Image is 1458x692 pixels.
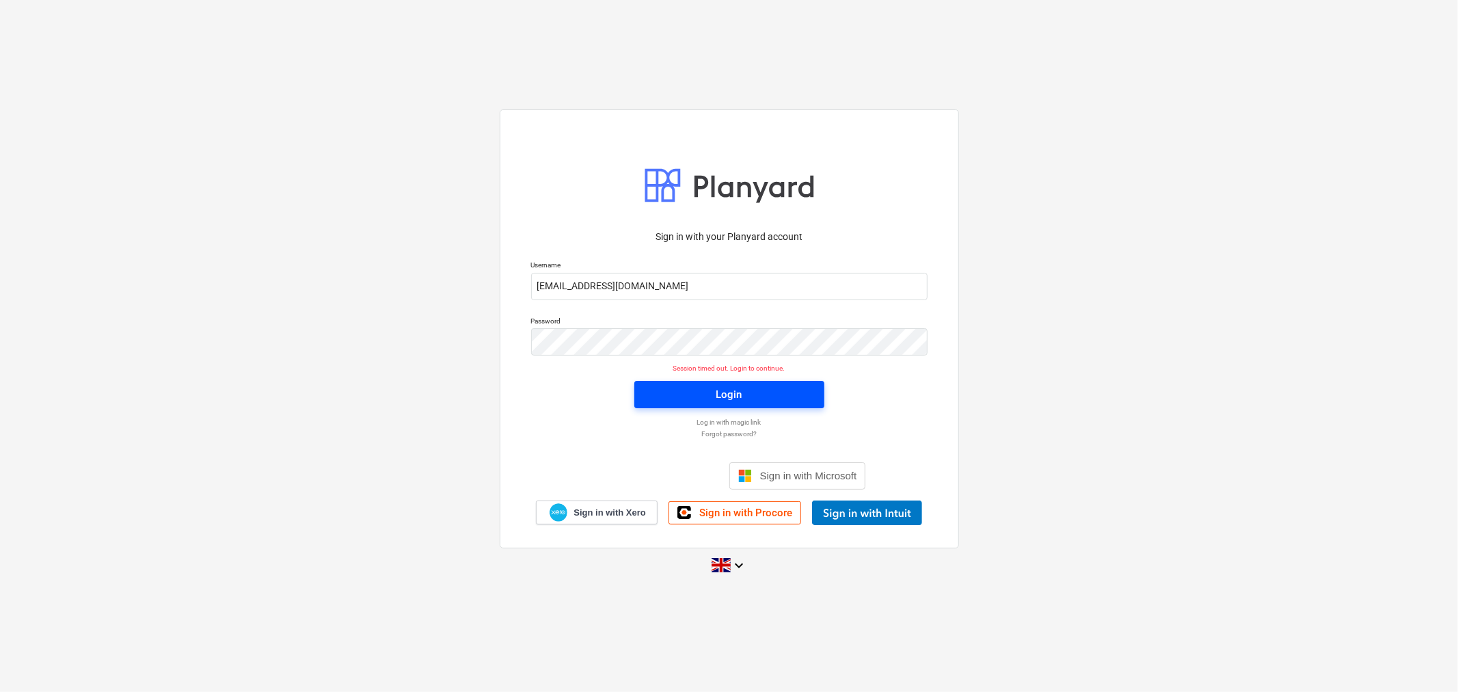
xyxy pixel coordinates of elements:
[669,501,801,524] a: Sign in with Procore
[634,381,824,408] button: Login
[550,503,567,522] img: Xero logo
[531,230,928,244] p: Sign in with your Planyard account
[531,317,928,328] p: Password
[531,273,928,300] input: Username
[524,418,934,427] a: Log in with magic link
[536,501,658,524] a: Sign in with Xero
[699,507,792,519] span: Sign in with Procore
[760,470,857,481] span: Sign in with Microsoft
[573,507,645,519] span: Sign in with Xero
[716,386,742,403] div: Login
[531,261,928,272] p: Username
[523,364,936,373] p: Session timed out. Login to continue.
[524,429,934,438] a: Forgot password?
[731,557,747,574] i: keyboard_arrow_down
[738,469,752,483] img: Microsoft logo
[586,461,725,491] iframe: Sign in with Google Button
[1390,626,1458,692] iframe: Chat Widget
